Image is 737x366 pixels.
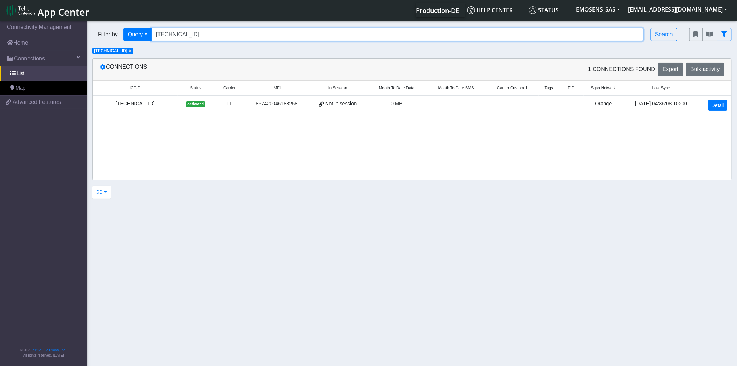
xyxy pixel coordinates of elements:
button: EMOSENS_SAS [572,3,624,16]
span: EID [568,85,575,91]
span: Not in session [325,100,357,108]
button: Export [658,63,683,76]
a: Telit IoT Solutions, Inc. [31,348,66,352]
input: Search... [152,28,644,41]
a: Help center [465,3,526,17]
div: Connections [94,63,412,76]
button: Query [123,28,152,41]
div: [TECHNICAL_ID] [97,100,173,108]
img: knowledge.svg [467,6,475,14]
span: 1 Connections found [588,65,655,74]
button: Bulk activity [686,63,724,76]
span: Bulk activity [691,66,720,72]
div: TL [218,100,241,108]
button: Search [651,28,677,41]
span: 0 MB [391,101,403,106]
a: Status [526,3,572,17]
span: Sgsn Network [591,85,616,91]
div: Orange [588,100,619,108]
span: Month To Date Data [379,85,414,91]
a: Your current platform instance [416,3,459,17]
span: App Center [38,6,89,18]
button: [EMAIL_ADDRESS][DOMAIN_NAME] [624,3,731,16]
span: In Session [328,85,347,91]
div: [DATE] 04:36:08 +0200 [628,100,695,108]
span: Last Sync [652,85,670,91]
button: Close [129,49,131,53]
span: Carrier Custom 1 [497,85,528,91]
span: Export [662,66,678,72]
span: × [129,48,131,53]
span: Filter by [92,30,123,39]
a: Detail [708,100,727,111]
span: List [17,70,24,77]
span: Help center [467,6,513,14]
img: logo-telit-cinterion-gw-new.png [6,5,35,16]
span: Production-DE [416,6,459,15]
span: ICCID [130,85,140,91]
div: fitlers menu [689,28,732,41]
div: 867420046188258 [249,100,304,108]
span: Status [529,6,559,14]
button: 20 [92,186,111,199]
span: [TECHNICAL_ID] [94,48,127,53]
img: status.svg [529,6,537,14]
span: Carrier [223,85,235,91]
span: Advanced Features [13,98,61,106]
span: Tags [545,85,553,91]
span: Month To Date SMS [438,85,474,91]
span: Status [190,85,201,91]
a: App Center [6,3,88,18]
span: activated [186,101,205,107]
span: Connections [14,54,45,63]
span: Map [16,84,25,92]
span: IMEI [273,85,281,91]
